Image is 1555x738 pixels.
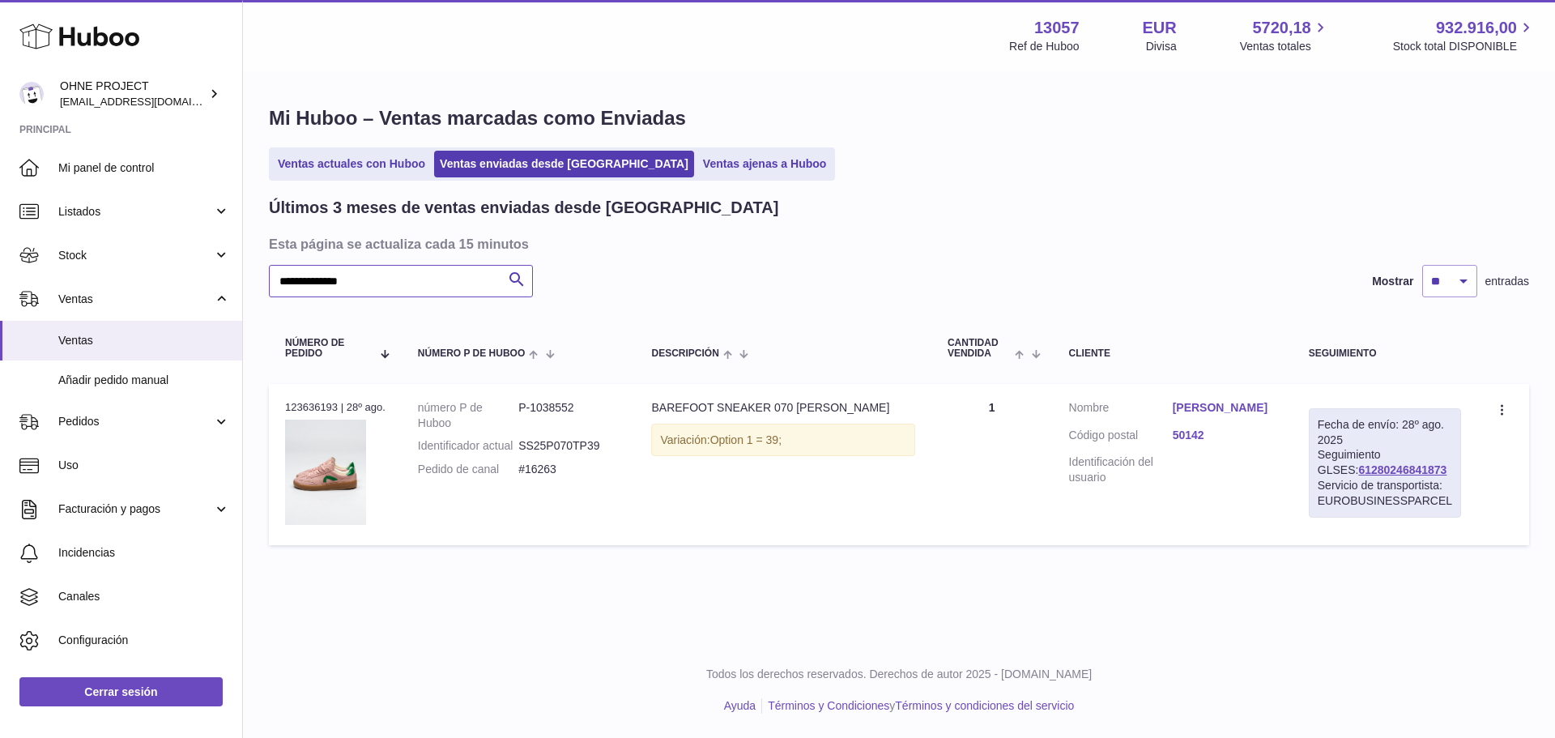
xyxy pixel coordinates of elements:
span: Uso [58,458,230,473]
span: Configuración [58,633,230,648]
a: Términos y Condiciones [768,699,889,712]
div: Servicio de transportista: EUROBUSINESSPARCEL [1318,478,1452,509]
span: Stock [58,248,213,263]
span: Cantidad vendida [948,338,1011,359]
span: Option 1 = 39; [710,433,782,446]
dt: Identificador actual [418,438,518,454]
div: Seguimiento GLSES: [1309,408,1461,518]
a: Ventas ajenas a Huboo [697,151,833,177]
span: Número de pedido [285,338,371,359]
div: BAREFOOT SNEAKER 070 [PERSON_NAME] [651,400,914,416]
td: 1 [931,384,1053,545]
span: Mi panel de control [58,160,230,176]
a: 932.916,00 Stock total DISPONIBLE [1393,17,1536,54]
a: Cerrar sesión [19,677,223,706]
li: y [762,698,1074,714]
span: Stock total DISPONIBLE [1393,39,1536,54]
div: Seguimiento [1309,348,1461,359]
label: Mostrar [1372,274,1413,289]
span: Ventas totales [1240,39,1330,54]
span: Añadir pedido manual [58,373,230,388]
span: entradas [1485,274,1529,289]
div: Ref de Huboo [1009,39,1079,54]
span: Ventas [58,333,230,348]
div: Variación: [651,424,914,457]
span: Facturación y pagos [58,501,213,517]
dd: P-1038552 [518,400,619,431]
h2: Últimos 3 meses de ventas enviadas desde [GEOGRAPHIC_DATA] [269,197,778,219]
span: Ventas [58,292,213,307]
span: [EMAIL_ADDRESS][DOMAIN_NAME] [60,95,238,108]
img: 070TEDDYPINKSMALL.jpg [285,420,366,525]
a: 5720,18 Ventas totales [1240,17,1330,54]
a: Términos y condiciones del servicio [895,699,1074,712]
span: Listados [58,204,213,220]
img: internalAdmin-13057@internal.huboo.com [19,82,44,106]
a: [PERSON_NAME] [1173,400,1276,416]
span: Canales [58,589,230,604]
div: Cliente [1069,348,1276,359]
dt: número P de Huboo [418,400,518,431]
a: 61280246841873 [1358,463,1446,476]
dt: Pedido de canal [418,462,518,477]
a: Ayuda [724,699,756,712]
span: Incidencias [58,545,230,561]
div: 123636193 | 28º ago. [285,400,386,415]
p: Todos los derechos reservados. Derechos de autor 2025 - [DOMAIN_NAME] [256,667,1542,682]
dd: #16263 [518,462,619,477]
dt: Nombre [1069,400,1173,420]
div: Fecha de envío: 28º ago. 2025 [1318,417,1452,448]
span: Descripción [651,348,718,359]
span: 932.916,00 [1436,17,1517,39]
span: 5720,18 [1252,17,1310,39]
span: Pedidos [58,414,213,429]
dt: Código postal [1069,428,1173,447]
div: OHNE PROJECT [60,79,206,109]
strong: 13057 [1034,17,1080,39]
span: número P de Huboo [418,348,525,359]
a: Ventas enviadas desde [GEOGRAPHIC_DATA] [434,151,694,177]
dd: SS25P070TP39 [518,438,619,454]
a: Ventas actuales con Huboo [272,151,431,177]
dt: Identificación del usuario [1069,454,1173,485]
h1: Mi Huboo – Ventas marcadas como Enviadas [269,105,1529,131]
div: Divisa [1146,39,1177,54]
strong: EUR [1143,17,1177,39]
a: 50142 [1173,428,1276,443]
h3: Esta página se actualiza cada 15 minutos [269,235,1525,253]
